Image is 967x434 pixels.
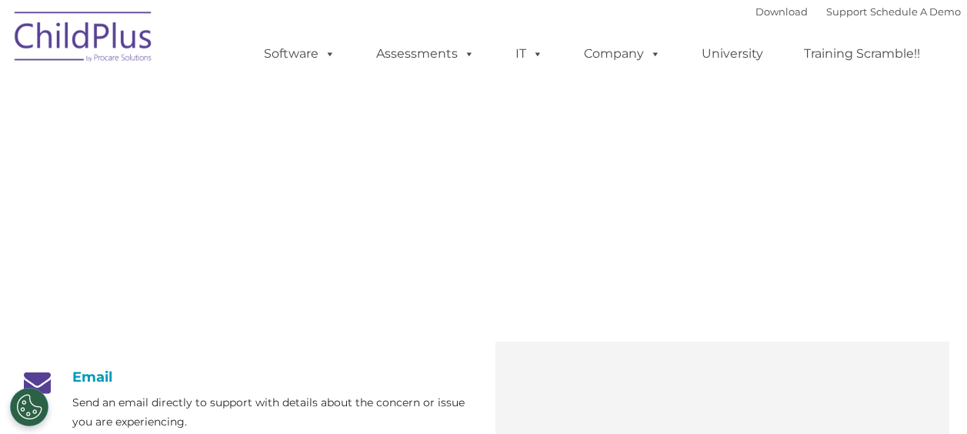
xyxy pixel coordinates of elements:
a: Support [826,5,867,18]
a: Software [248,38,351,69]
h4: Email [18,369,472,386]
a: Download [755,5,808,18]
p: Send an email directly to support with details about the concern or issue you are experiencing. [72,393,472,432]
font: | [755,5,961,18]
a: Schedule A Demo [870,5,961,18]
a: Assessments [361,38,490,69]
a: Company [569,38,676,69]
button: Cookies Settings [10,388,48,426]
a: Training Scramble!! [789,38,935,69]
a: University [686,38,779,69]
img: ChildPlus by Procare Solutions [7,1,161,78]
a: IT [500,38,559,69]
